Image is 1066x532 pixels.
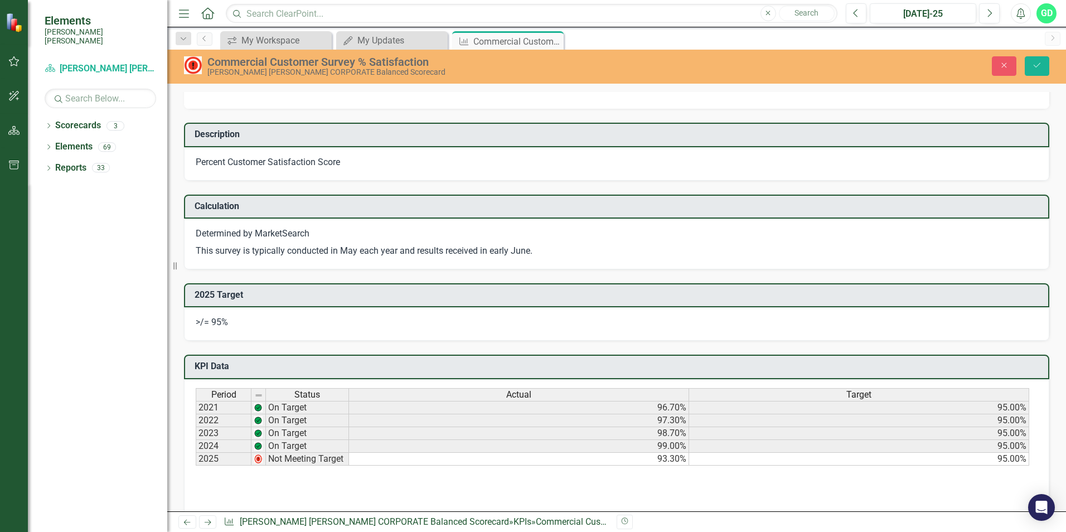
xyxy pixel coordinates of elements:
[196,157,342,167] span: Percent Customer Satisfaction Score ​
[196,427,251,440] td: 2023
[266,401,349,414] td: On Target
[211,390,236,400] span: Period
[689,453,1029,466] td: 95.00%
[226,4,837,23] input: Search ClearPoint...
[196,440,251,453] td: 2024
[779,6,835,21] button: Search
[1036,3,1057,23] button: GD
[254,442,263,451] img: Z
[195,129,1043,139] h3: Description
[266,440,349,453] td: On Target
[223,33,329,47] a: My Workspace
[339,33,445,47] a: My Updates
[846,390,871,400] span: Target
[349,427,689,440] td: 98.70%
[196,453,251,466] td: 2025
[294,390,320,400] span: Status
[6,13,25,32] img: ClearPoint Strategy
[473,35,561,49] div: Commercial Customer Survey % Satisfaction​
[536,516,711,527] div: Commercial Customer Survey % Satisfaction​
[266,453,349,466] td: Not Meeting Target
[266,414,349,427] td: On Target
[254,454,263,463] img: 2Q==
[349,440,689,453] td: 99.00%
[55,162,86,175] a: Reports
[689,414,1029,427] td: 95.00%
[241,33,329,47] div: My Workspace
[254,391,263,400] img: 8DAGhfEEPCf229AAAAAElFTkSuQmCC
[349,401,689,414] td: 96.70%
[254,403,263,412] img: Z
[513,516,531,527] a: KPIs
[506,390,531,400] span: Actual
[240,516,509,527] a: [PERSON_NAME] [PERSON_NAME] CORPORATE Balanced Scorecard
[55,141,93,153] a: Elements
[45,27,156,46] small: [PERSON_NAME] [PERSON_NAME]
[92,163,110,173] div: 33
[874,7,972,21] div: [DATE]-25
[98,142,116,152] div: 69
[55,119,101,132] a: Scorecards
[689,401,1029,414] td: 95.00%
[196,317,228,327] span: >/= 95%
[196,414,251,427] td: 2022
[254,429,263,438] img: Z
[195,201,1043,211] h3: Calculation
[196,401,251,414] td: 2021
[207,56,669,68] div: Commercial Customer Survey % Satisfaction​
[45,89,156,108] input: Search Below...
[195,361,1043,371] h3: KPI Data
[184,56,202,74] img: Not Meeting Target
[207,68,669,76] div: [PERSON_NAME] [PERSON_NAME] CORPORATE Balanced Scorecard
[196,228,1038,243] p: Determined by MarketSearch
[1028,494,1055,521] div: Open Intercom Messenger
[196,243,1038,258] p: This survey is typically conducted in May each year and results received in early June.
[266,427,349,440] td: On Target
[689,440,1029,453] td: 95.00%
[254,416,263,425] img: Z
[794,8,818,17] span: Search
[106,121,124,130] div: 3
[689,427,1029,440] td: 95.00%
[349,453,689,466] td: 93.30%
[195,290,1043,300] h3: 2025 Target
[349,414,689,427] td: 97.30%
[224,516,608,529] div: » »
[870,3,976,23] button: [DATE]-25
[357,33,445,47] div: My Updates
[45,62,156,75] a: [PERSON_NAME] [PERSON_NAME] CORPORATE Balanced Scorecard
[45,14,156,27] span: Elements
